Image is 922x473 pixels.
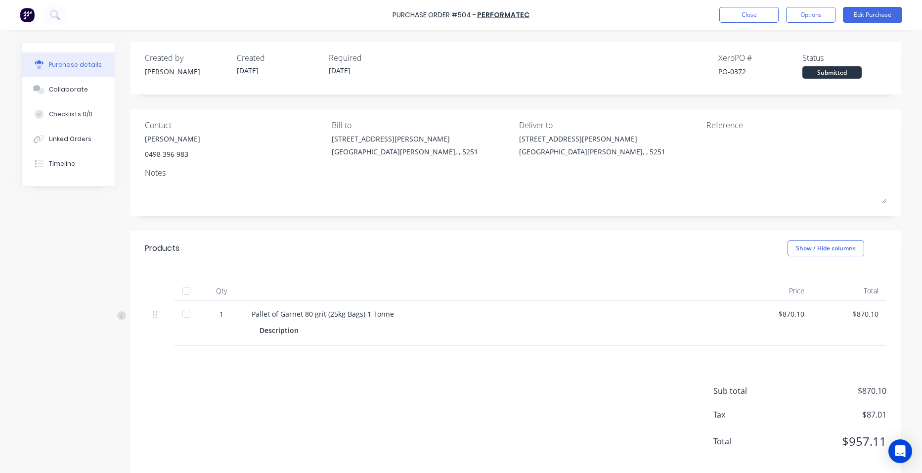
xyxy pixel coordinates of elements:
button: Collaborate [22,77,115,102]
div: Pallet of Garnet 80 grit (25kg Bags) 1 Tonne [252,309,730,319]
div: 0498 396 983 [145,149,200,159]
div: [STREET_ADDRESS][PERSON_NAME] [519,134,665,144]
span: $87.01 [788,409,886,421]
div: Status [802,52,886,64]
div: 1 [207,309,236,319]
div: [GEOGRAPHIC_DATA][PERSON_NAME], , 5251 [519,146,665,157]
img: Factory [20,7,35,22]
button: Options [786,7,835,23]
div: Open Intercom Messenger [888,439,912,463]
div: Description [260,323,307,337]
button: Linked Orders [22,127,115,151]
span: Total [713,435,788,447]
div: Price [738,281,812,301]
div: Created by [145,52,229,64]
div: Products [145,242,179,254]
div: Reference [706,119,886,131]
span: Tax [713,409,788,421]
div: Submitted [802,66,862,79]
button: Show / Hide columns [788,240,864,256]
button: Checklists 0/0 [22,102,115,127]
div: Checklists 0/0 [49,110,92,119]
div: Required [329,52,413,64]
button: Purchase details [22,52,115,77]
span: Sub total [713,385,788,397]
div: [PERSON_NAME] [145,134,200,144]
button: Close [719,7,779,23]
div: [GEOGRAPHIC_DATA][PERSON_NAME], , 5251 [332,146,478,157]
div: Linked Orders [49,135,91,143]
div: Bill to [332,119,512,131]
div: Collaborate [49,85,88,94]
button: Timeline [22,151,115,176]
div: Qty [199,281,244,301]
div: Purchase Order #504 - [393,10,476,20]
span: $957.11 [788,432,886,450]
div: Purchase details [49,60,102,69]
button: Edit Purchase [843,7,902,23]
div: $870.10 [746,309,804,319]
div: Contact [145,119,325,131]
div: Timeline [49,159,75,168]
div: Deliver to [519,119,699,131]
div: Created [237,52,321,64]
div: Notes [145,167,886,179]
div: [PERSON_NAME] [145,66,229,77]
div: PO-0372 [718,66,802,77]
div: [STREET_ADDRESS][PERSON_NAME] [332,134,478,144]
span: $870.10 [788,385,886,397]
div: Total [812,281,886,301]
div: $870.10 [820,309,878,319]
a: Performatec [477,10,529,20]
div: Xero PO # [718,52,802,64]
